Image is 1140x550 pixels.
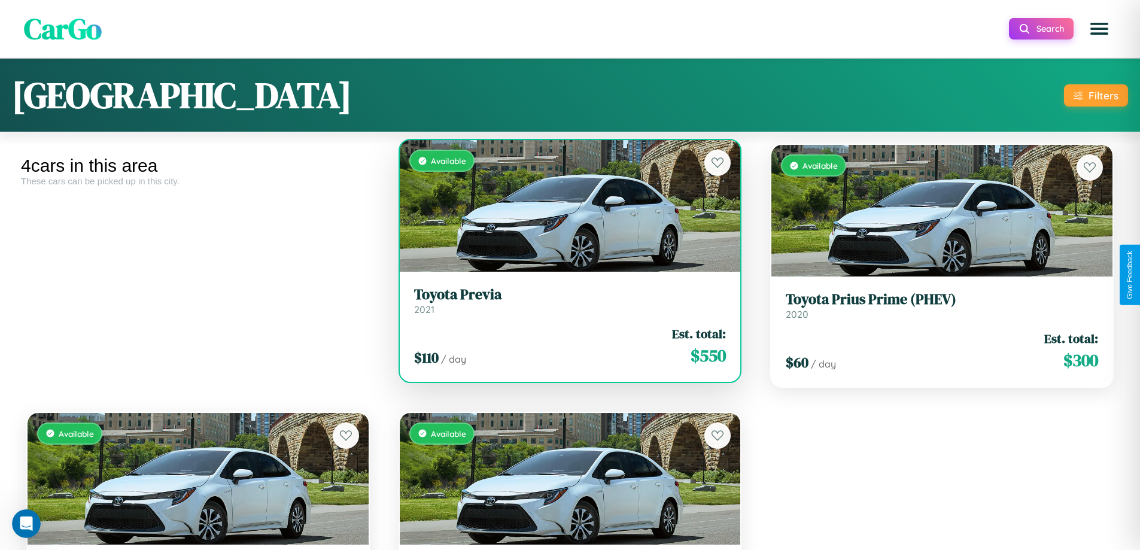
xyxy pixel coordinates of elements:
[1089,89,1118,102] div: Filters
[12,509,41,538] iframe: Intercom live chat
[672,325,726,342] span: Est. total:
[786,353,808,372] span: $ 60
[24,9,102,48] span: CarGo
[441,353,466,365] span: / day
[414,286,726,303] h3: Toyota Previa
[414,286,726,315] a: Toyota Previa2021
[431,429,466,439] span: Available
[1063,348,1098,372] span: $ 300
[1064,84,1128,107] button: Filters
[414,303,434,315] span: 2021
[786,291,1098,308] h3: Toyota Prius Prime (PHEV)
[1044,330,1098,347] span: Est. total:
[1009,18,1074,39] button: Search
[811,358,836,370] span: / day
[1126,251,1134,299] div: Give Feedback
[786,291,1098,320] a: Toyota Prius Prime (PHEV)2020
[691,344,726,367] span: $ 550
[12,71,352,120] h1: [GEOGRAPHIC_DATA]
[21,176,375,186] div: These cars can be picked up in this city.
[414,348,439,367] span: $ 110
[431,156,466,166] span: Available
[802,160,838,171] span: Available
[1083,12,1116,45] button: Open menu
[21,156,375,176] div: 4 cars in this area
[1036,23,1064,34] span: Search
[786,308,808,320] span: 2020
[59,429,94,439] span: Available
